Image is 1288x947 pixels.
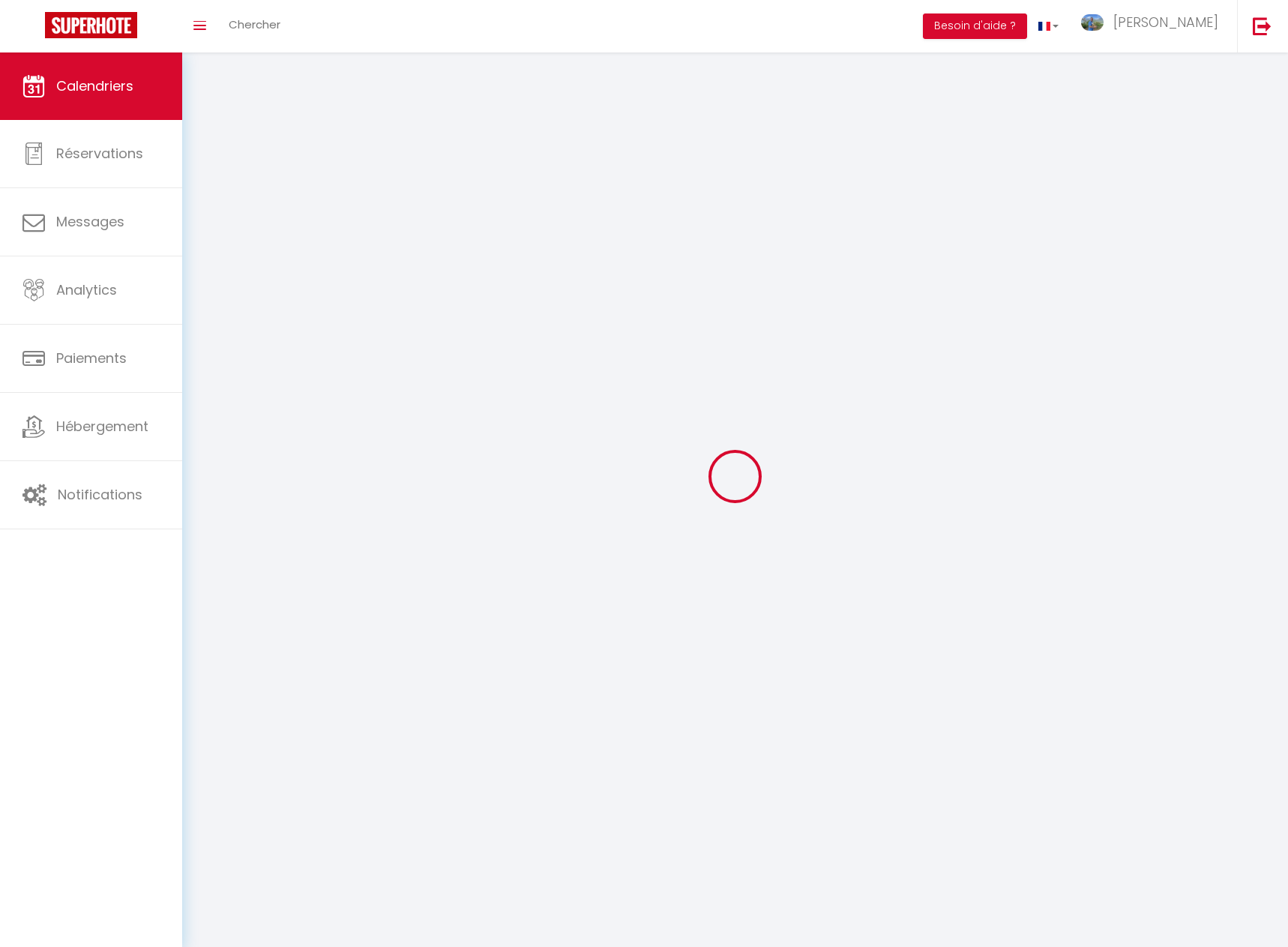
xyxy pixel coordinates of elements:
span: Chercher [229,16,280,32]
span: Calendriers [56,76,133,95]
span: Notifications [58,485,142,504]
button: Besoin d'aide ? [923,13,1027,39]
span: Réservations [56,144,143,163]
img: Super Booking [45,12,137,38]
span: Hébergement [56,417,148,436]
span: Messages [56,212,124,231]
span: Analytics [56,280,117,299]
span: Paiements [56,349,127,367]
img: logout [1253,16,1272,35]
span: [PERSON_NAME] [1113,13,1218,31]
img: ... [1081,14,1104,31]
